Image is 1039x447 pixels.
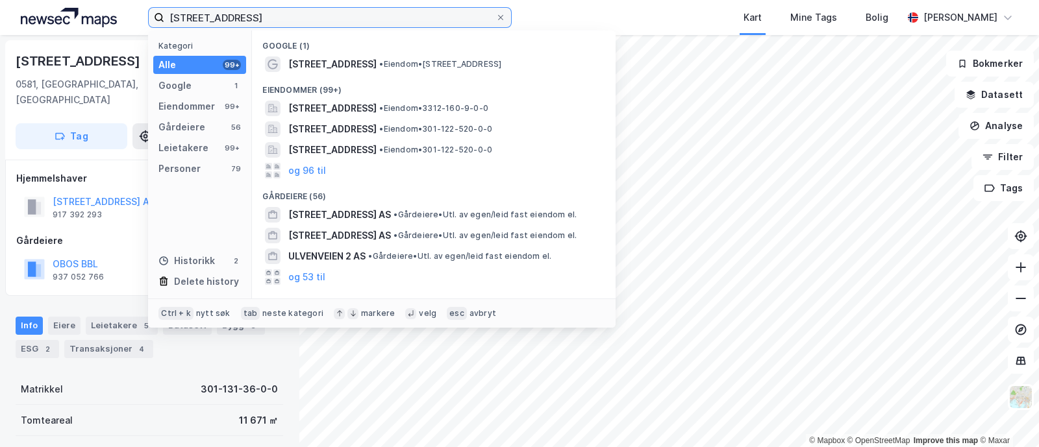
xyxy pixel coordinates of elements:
div: 1 [231,80,241,91]
div: 301-131-36-0-0 [201,381,278,397]
div: Gårdeiere (56) [252,181,616,204]
div: ESG [16,340,59,358]
div: [PERSON_NAME] [923,10,997,25]
div: Eiendommer [158,99,215,114]
div: 99+ [223,101,241,112]
span: Eiendom • 301-122-520-0-0 [379,145,492,155]
div: Transaksjoner [64,340,153,358]
div: Gårdeiere [158,119,205,135]
div: Alle [158,57,176,73]
div: 99+ [223,143,241,153]
span: Eiendom • [STREET_ADDRESS] [379,59,501,69]
div: neste kategori [262,308,323,319]
div: esc [447,307,467,320]
button: og 53 til [288,269,325,285]
div: 2 [41,343,54,356]
div: nytt søk [196,308,231,319]
span: • [368,251,372,261]
div: Kategori [158,41,246,51]
span: Gårdeiere • Utl. av egen/leid fast eiendom el. [394,210,577,220]
div: Kontrollprogram for chat [974,385,1039,447]
a: OpenStreetMap [847,436,910,445]
div: velg [419,308,436,319]
div: Tomteareal [21,413,73,428]
a: Improve this map [914,436,978,445]
button: og 96 til [288,163,326,178]
span: [STREET_ADDRESS] AS [288,228,391,243]
button: Tags [973,175,1034,201]
span: [STREET_ADDRESS] [288,142,377,158]
div: Google (1) [252,30,616,54]
span: • [379,145,383,154]
div: Kart [744,10,762,25]
div: Ctrl + k [158,307,194,320]
div: 937 052 766 [53,272,104,282]
input: Søk på adresse, matrikkel, gårdeiere, leietakere eller personer [164,8,495,27]
div: Eiere [48,317,81,335]
div: tab [241,307,260,320]
div: Eiendommer (99+) [252,75,616,98]
div: Personer [158,161,201,176]
div: Matrikkel [21,381,63,397]
div: avbryt [469,308,496,319]
div: Delete history [174,274,239,289]
span: Eiendom • 3312-160-9-0-0 [379,103,488,114]
span: Gårdeiere • Utl. av egen/leid fast eiendom el. [368,251,551,261]
div: 99+ [223,60,241,70]
span: • [379,124,383,134]
button: Filter [971,144,1034,170]
div: Google [158,78,192,93]
div: Leietakere (99+) [252,287,616,311]
div: 11 671 ㎡ [239,413,278,428]
span: • [394,230,397,240]
div: [STREET_ADDRESS] [16,51,143,71]
div: 917 392 293 [53,210,102,220]
div: 0581, [GEOGRAPHIC_DATA], [GEOGRAPHIC_DATA] [16,77,182,108]
span: Eiendom • 301-122-520-0-0 [379,124,492,134]
div: Historikk [158,253,215,269]
button: Datasett [955,82,1034,108]
div: Leietakere [86,317,158,335]
div: 5 [140,319,153,332]
div: Hjemmelshaver [16,171,282,186]
button: Analyse [958,113,1034,139]
button: Tag [16,123,127,149]
a: Mapbox [809,436,845,445]
span: Gårdeiere • Utl. av egen/leid fast eiendom el. [394,230,577,241]
span: • [379,59,383,69]
span: [STREET_ADDRESS] [288,121,377,137]
span: [STREET_ADDRESS] [288,56,377,72]
div: Gårdeiere [16,233,282,248]
div: Mine Tags [790,10,837,25]
div: Leietakere [158,140,208,156]
span: [STREET_ADDRESS] AS [288,207,391,223]
iframe: Chat Widget [974,385,1039,447]
span: • [394,210,397,219]
span: ULVENVEIEN 2 AS [288,248,366,264]
div: 4 [135,343,148,356]
div: Info [16,317,43,335]
img: logo.a4113a55bc3d86da70a041830d287a7e.svg [21,8,117,27]
span: [STREET_ADDRESS] [288,101,377,116]
div: 79 [231,163,241,174]
span: • [379,103,383,113]
button: Bokmerker [946,51,1034,77]
div: markere [361,308,395,319]
div: Bolig [866,10,888,25]
div: 56 [231,122,241,132]
div: 2 [231,256,241,266]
